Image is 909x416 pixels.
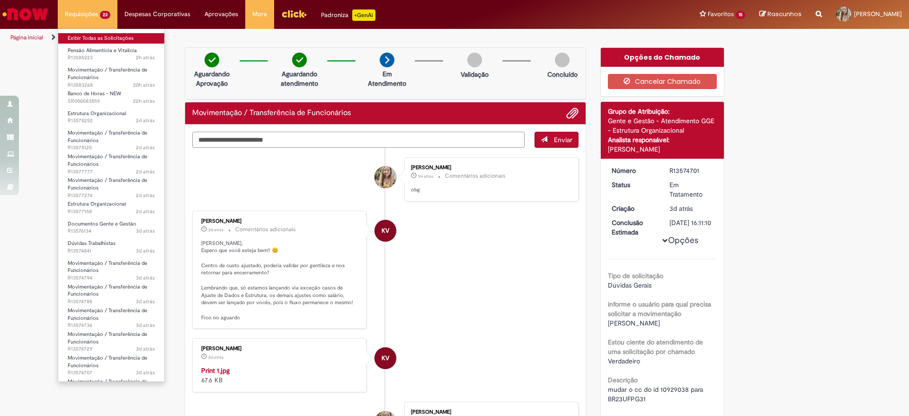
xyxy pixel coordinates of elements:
[136,144,155,151] span: 2d atrás
[461,70,489,79] p: Validação
[68,208,155,216] span: R13577158
[201,366,359,385] div: 67.6 KB
[136,227,155,235] span: 3d atrás
[669,180,713,199] div: Em Tratamento
[608,300,711,318] b: informe o usuário para qual precisa solicitar a movimentação
[136,208,155,215] time: 29/09/2025 14:15:47
[136,227,155,235] time: 29/09/2025 11:23:13
[205,53,219,67] img: check-circle-green.png
[374,220,396,242] div: Karine Vieira
[7,29,599,46] ul: Trilhas de página
[605,180,663,190] dt: Status
[736,11,745,19] span: 15
[58,28,165,382] ul: Requisições
[669,204,713,213] div: 29/09/2025 06:58:38
[58,33,164,44] a: Exibir Todas as Solicitações
[276,69,322,88] p: Aguardando atendimento
[68,200,126,208] span: Estrutura Organizacional
[58,175,164,196] a: Aberto R13577274 : Movimentação / Transferência de Funcionários
[767,9,802,18] span: Rascunhos
[136,298,155,305] span: 3d atrás
[321,9,375,21] div: Padroniza
[252,9,267,19] span: More
[58,65,164,85] a: Aberto R13583268 : Movimentação / Transferência de Funcionários
[136,117,155,124] span: 2d atrás
[608,357,640,365] span: Verdadeiro
[68,129,147,144] span: Movimentação / Transferência de Funcionários
[608,145,717,154] div: [PERSON_NAME]
[136,168,155,175] span: 2d atrás
[382,219,389,242] span: KV
[136,168,155,175] time: 29/09/2025 15:33:17
[58,282,164,302] a: Aberto R13574785 : Movimentação / Transferência de Funcionários
[467,53,482,67] img: img-circle-grey.png
[136,322,155,329] time: 29/09/2025 07:17:33
[58,109,164,126] a: Aberto R13578252 : Estrutura Organizacional
[68,378,147,393] span: Movimentação / Transferência de Funcionários
[68,369,155,377] span: R13574707
[605,218,663,237] dt: Conclusão Estimada
[68,117,155,125] span: R13578252
[418,173,433,179] time: 01/10/2025 13:11:10
[68,227,155,235] span: R13576134
[136,322,155,329] span: 3d atrás
[68,144,155,152] span: R13578125
[133,81,155,89] span: 20h atrás
[136,274,155,281] time: 29/09/2025 07:47:20
[566,107,579,119] button: Adicionar anexos
[68,110,126,117] span: Estrutura Organizacional
[608,319,660,327] span: [PERSON_NAME]
[554,136,572,144] span: Enviar
[608,271,663,280] b: Tipo de solicitação
[136,117,155,124] time: 29/09/2025 16:40:03
[445,172,506,180] small: Comentários adicionais
[68,345,155,353] span: R13574729
[854,10,902,18] span: [PERSON_NAME]
[1,5,50,24] img: ServiceNow
[68,47,137,54] span: Pensão Alimentícia e Vitalícia
[58,45,164,63] a: Aberto R13585223 : Pensão Alimentícia e Vitalícia
[68,247,155,255] span: R13574841
[136,208,155,215] span: 2d atrás
[125,9,190,19] span: Despesas Corporativas
[68,331,147,345] span: Movimentação / Transferência de Funcionários
[192,109,351,118] h2: Movimentação / Transferência de Funcionários Histórico de tíquete
[68,66,147,81] span: Movimentação / Transferência de Funcionários
[292,53,307,67] img: check-circle-green.png
[601,48,724,67] div: Opções do Chamado
[68,307,147,322] span: Movimentação / Transferência de Funcionários
[382,347,389,370] span: KV
[136,144,155,151] time: 29/09/2025 16:21:28
[68,168,155,176] span: R13577777
[136,298,155,305] time: 29/09/2025 07:44:20
[201,346,359,352] div: [PERSON_NAME]
[608,135,717,145] div: Analista responsável:
[555,53,570,67] img: img-circle-grey.png
[68,322,155,329] span: R13574736
[201,218,359,224] div: [PERSON_NAME]
[58,238,164,256] a: Aberto R13574841 : Dúvidas Trabalhistas
[364,69,410,88] p: Em Atendimento
[58,152,164,172] a: Aberto R13577777 : Movimentação / Transferência de Funcionários
[411,165,569,171] div: [PERSON_NAME]
[58,199,164,217] a: Aberto R13577158 : Estrutura Organizacional
[136,369,155,376] time: 29/09/2025 07:02:11
[669,204,693,213] span: 3d atrás
[136,345,155,353] time: 29/09/2025 07:12:21
[68,177,147,191] span: Movimentação / Transferência de Funcionários
[605,166,663,175] dt: Número
[608,107,717,116] div: Grupo de Atribuição:
[68,220,136,227] span: Documentos Gente e Gestão
[136,369,155,376] span: 3d atrás
[68,192,155,199] span: R13577274
[58,258,164,279] a: Aberto R13574794 : Movimentação / Transferência de Funcionários
[136,54,155,61] span: 2h atrás
[608,116,717,135] div: Gente e Gestão - Atendimento GGE - Estrutura Organizacional
[136,247,155,254] time: 29/09/2025 08:04:38
[68,283,147,298] span: Movimentação / Transferência de Funcionários
[208,227,223,233] span: 2d atrás
[411,186,569,194] p: obg
[68,153,147,168] span: Movimentação / Transferência de Funcionários
[235,226,296,234] small: Comentários adicionais
[208,354,223,360] time: 29/09/2025 18:03:29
